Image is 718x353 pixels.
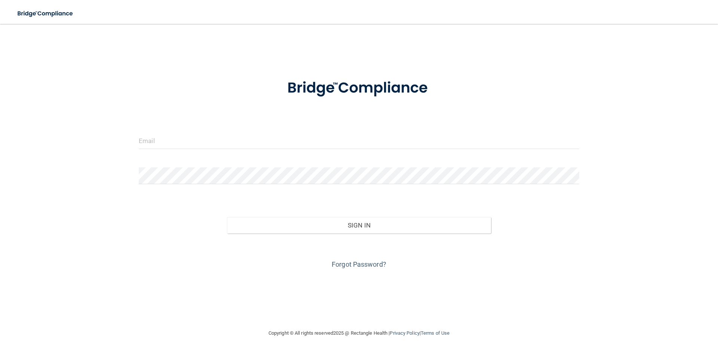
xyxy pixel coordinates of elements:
[139,132,579,149] input: Email
[223,321,495,345] div: Copyright © All rights reserved 2025 @ Rectangle Health | |
[421,330,449,336] a: Terms of Use
[272,69,446,108] img: bridge_compliance_login_screen.278c3ca4.svg
[227,217,491,233] button: Sign In
[11,6,80,21] img: bridge_compliance_login_screen.278c3ca4.svg
[390,330,419,336] a: Privacy Policy
[332,260,386,268] a: Forgot Password?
